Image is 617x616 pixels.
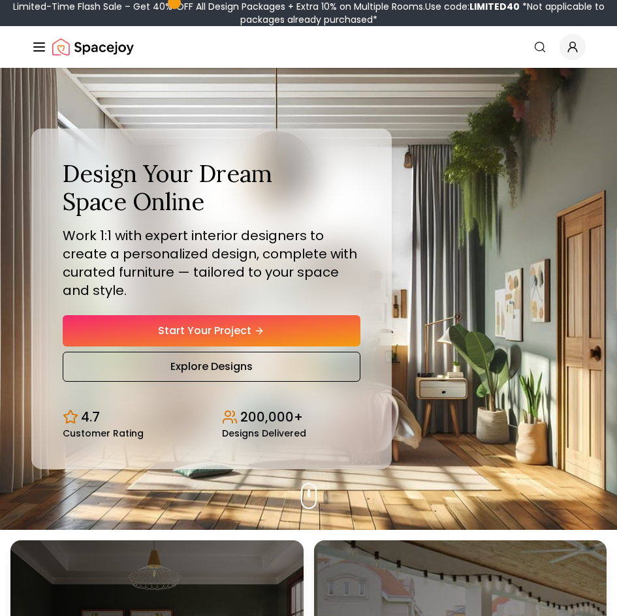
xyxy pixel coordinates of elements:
a: Explore Designs [63,352,360,382]
nav: Global [31,26,586,68]
small: Customer Rating [63,429,144,438]
h1: Design Your Dream Space Online [63,160,360,216]
a: Start Your Project [63,315,360,346]
div: Design stats [63,397,360,438]
p: 4.7 [81,408,100,426]
small: Designs Delivered [222,429,306,438]
p: Work 1:1 with expert interior designers to create a personalized design, complete with curated fu... [63,226,360,300]
p: 200,000+ [240,408,303,426]
img: Spacejoy Logo [52,34,134,60]
a: Spacejoy [52,34,134,60]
